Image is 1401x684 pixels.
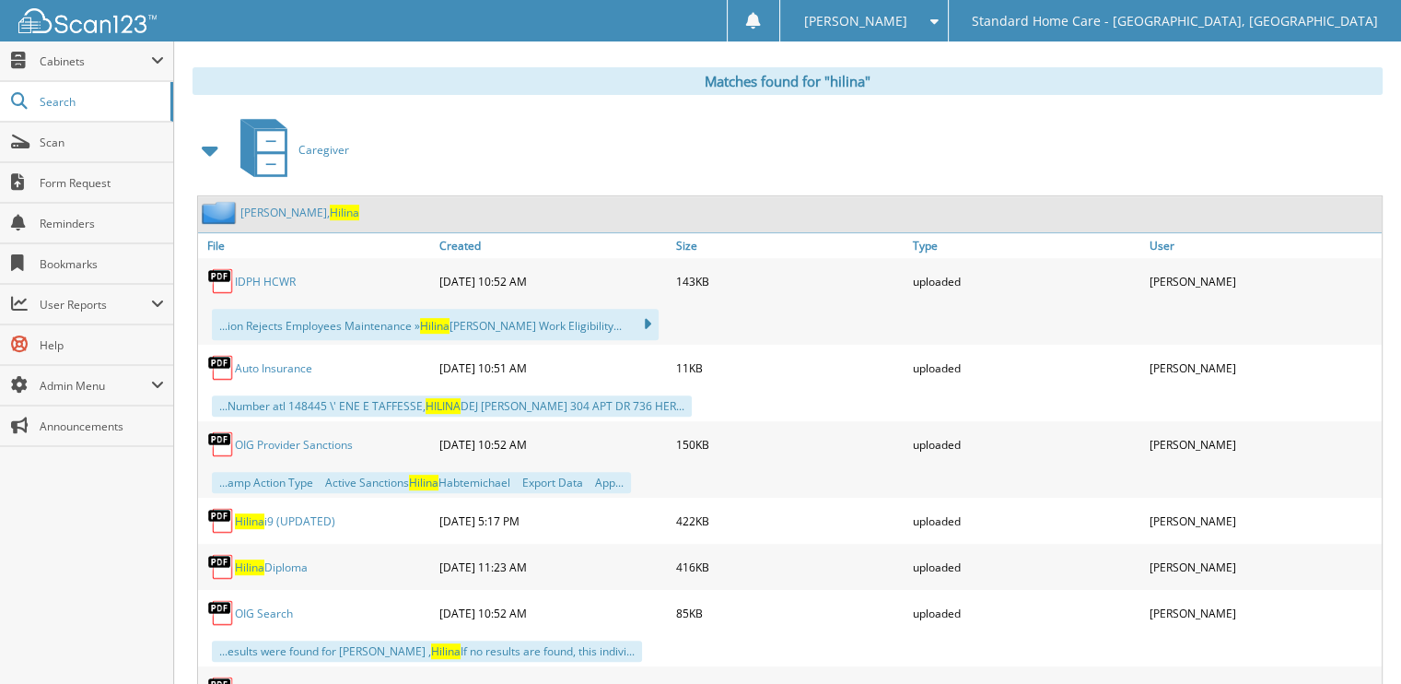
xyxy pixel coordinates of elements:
[235,560,308,575] a: HilinaDiploma
[972,16,1378,27] span: Standard Home Care - [GEOGRAPHIC_DATA], [GEOGRAPHIC_DATA]
[212,395,692,417] div: ...Number atl 148445 \' ENE E TAFFESSE, DEJ [PERSON_NAME] 304 APT DR 736 HER...
[207,430,235,458] img: PDF.png
[908,502,1145,539] div: uploaded
[207,354,235,382] img: PDF.png
[409,475,438,490] span: Hilina
[1145,233,1382,258] a: User
[40,94,161,110] span: Search
[40,53,151,69] span: Cabinets
[40,256,164,272] span: Bookmarks
[298,142,349,158] span: Caregiver
[1309,596,1401,684] iframe: Chat Widget
[207,599,235,627] img: PDF.png
[207,553,235,581] img: PDF.png
[240,205,359,220] a: [PERSON_NAME],Hilina
[908,426,1145,463] div: uploaded
[40,216,164,231] span: Reminders
[1145,502,1382,539] div: [PERSON_NAME]
[229,113,349,186] a: Caregiver
[235,360,312,376] a: Auto Insurance
[235,274,296,289] a: IDPH HCWR
[18,8,157,33] img: scan123-logo-white.svg
[193,67,1383,95] div: Matches found for "hilina"
[671,502,908,539] div: 422KB
[671,548,908,585] div: 416KB
[202,201,240,224] img: folder2.png
[235,606,293,621] a: OIG Search
[40,378,151,394] span: Admin Menu
[908,233,1145,258] a: Type
[40,337,164,353] span: Help
[435,426,671,463] div: [DATE] 10:52 AM
[908,263,1145,300] div: uploaded
[40,135,164,150] span: Scan
[235,513,335,529] a: Hilinai9 (UPDATED)
[431,643,461,659] span: Hilina
[435,502,671,539] div: [DATE] 5:17 PM
[207,507,235,535] img: PDF.png
[1145,263,1382,300] div: [PERSON_NAME]
[671,263,908,300] div: 143KB
[908,595,1145,631] div: uploaded
[212,641,642,662] div: ...esults were found for [PERSON_NAME] , If no results are found, this indivi...
[235,560,264,575] span: Hilina
[420,318,449,334] span: Hilina
[40,419,164,434] span: Announcements
[671,233,908,258] a: Size
[207,267,235,295] img: PDF.png
[435,595,671,631] div: [DATE] 10:52 AM
[908,548,1145,585] div: uploaded
[435,233,671,258] a: Created
[435,548,671,585] div: [DATE] 11:23 AM
[235,513,264,529] span: Hilina
[40,297,151,313] span: User Reports
[235,437,353,453] a: OIG Provider Sanctions
[671,426,908,463] div: 150KB
[435,349,671,386] div: [DATE] 10:51 AM
[671,595,908,631] div: 85KB
[212,472,631,493] div: ...amp Action Type  Active Sanctions Habtemichael  Export Data  App...
[908,349,1145,386] div: uploaded
[40,175,164,191] span: Form Request
[212,309,659,340] div: ...ion Rejects Employees Maintenance » [PERSON_NAME] Work Eligibility...
[198,233,435,258] a: File
[1145,349,1382,386] div: [PERSON_NAME]
[1145,595,1382,631] div: [PERSON_NAME]
[330,205,359,220] span: Hilina
[1145,548,1382,585] div: [PERSON_NAME]
[671,349,908,386] div: 11KB
[435,263,671,300] div: [DATE] 10:52 AM
[803,16,906,27] span: [PERSON_NAME]
[1145,426,1382,463] div: [PERSON_NAME]
[426,398,461,414] span: HILINA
